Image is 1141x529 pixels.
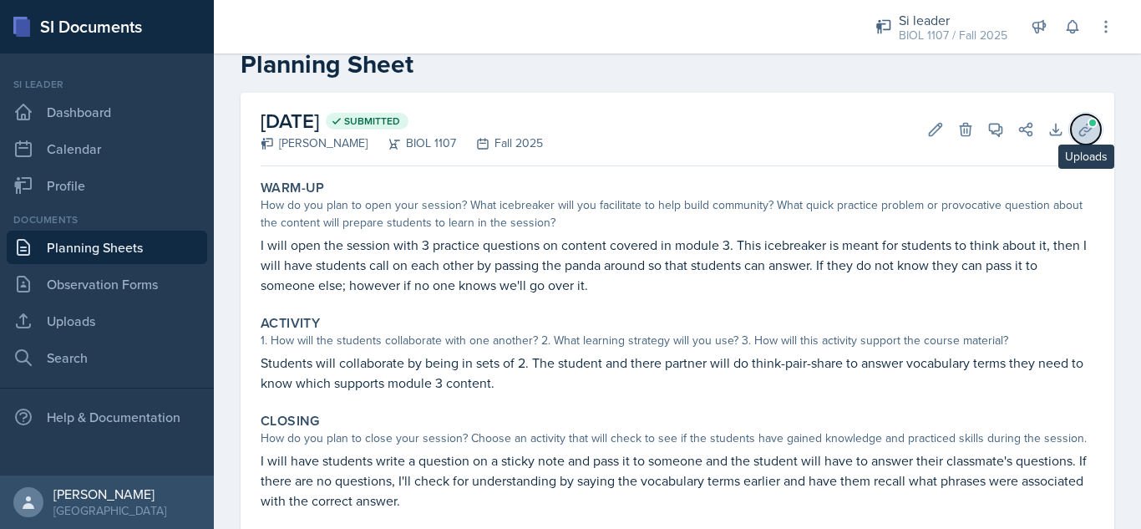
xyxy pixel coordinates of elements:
span: Submitted [344,114,400,128]
div: Si leader [899,10,1007,30]
div: BIOL 1107 / Fall 2025 [899,27,1007,44]
div: How do you plan to open your session? What icebreaker will you facilitate to help build community... [261,196,1094,231]
a: Profile [7,169,207,202]
div: [PERSON_NAME] [53,486,166,502]
button: Uploads [1071,114,1101,145]
div: Help & Documentation [7,400,207,434]
h2: [DATE] [261,106,543,136]
div: How do you plan to close your session? Choose an activity that will check to see if the students ... [261,430,1094,447]
a: Dashboard [7,95,207,129]
p: I will have students write a question on a sticky note and pass it to someone and the student wil... [261,450,1094,511]
div: Documents [7,212,207,227]
a: Uploads [7,304,207,338]
a: Observation Forms [7,267,207,301]
div: 1. How will the students collaborate with one another? 2. What learning strategy will you use? 3.... [261,332,1094,349]
p: Students will collaborate by being in sets of 2. The student and there partner will do think-pair... [261,353,1094,393]
p: I will open the session with 3 practice questions on content covered in module 3. This icebreaker... [261,235,1094,295]
div: BIOL 1107 [368,135,456,152]
div: [GEOGRAPHIC_DATA] [53,502,166,519]
div: Si leader [7,77,207,92]
label: Warm-Up [261,180,325,196]
div: Fall 2025 [456,135,543,152]
h2: Planning Sheet [241,49,1114,79]
label: Closing [261,413,320,430]
a: Search [7,341,207,374]
label: Activity [261,315,320,332]
a: Planning Sheets [7,231,207,264]
a: Calendar [7,132,207,165]
div: [PERSON_NAME] [261,135,368,152]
